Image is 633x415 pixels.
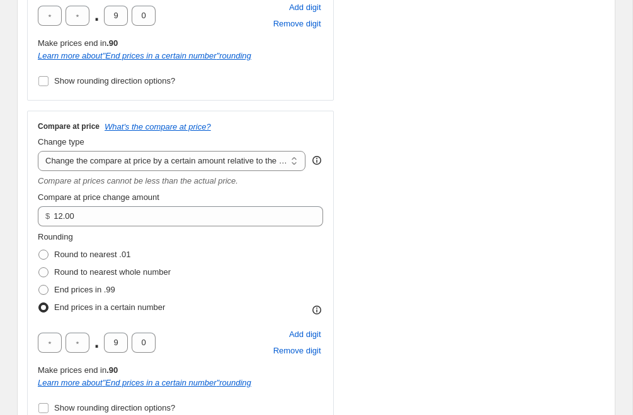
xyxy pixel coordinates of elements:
span: Round to nearest whole number [54,267,171,277]
span: Make prices end in [38,365,118,375]
i: Learn more about " End prices in a certain number " rounding [38,51,251,60]
span: Change type [38,137,84,147]
input: ﹡ [66,333,89,353]
button: Add placeholder [287,326,323,343]
i: Learn more about " End prices in a certain number " rounding [38,378,251,387]
input: ﹡ [66,6,89,26]
input: ﹡ [38,6,62,26]
span: . [93,6,100,26]
span: . [93,333,100,353]
span: Rounding [38,232,73,241]
input: ﹡ [104,333,128,353]
span: $ [45,211,50,221]
span: Show rounding direction options? [54,76,175,86]
span: End prices in a certain number [54,302,165,312]
a: Learn more about"End prices in a certain number"rounding [38,378,251,387]
span: End prices in .99 [54,285,115,294]
span: Make prices end in [38,38,118,48]
span: Compare at price change amount [38,192,159,202]
input: 12.00 [54,206,304,226]
input: ﹡ [132,6,156,26]
h3: Compare at price [38,121,100,131]
span: Round to nearest .01 [54,250,130,259]
span: Add digit [289,1,321,14]
b: .90 [106,365,118,375]
b: .90 [106,38,118,48]
span: Remove digit [273,18,321,30]
span: Remove digit [273,345,321,357]
input: ﹡ [38,333,62,353]
a: Learn more about"End prices in a certain number"rounding [38,51,251,60]
span: Show rounding direction options? [54,403,175,412]
button: Remove placeholder [271,16,323,32]
i: Compare at prices cannot be less than the actual price. [38,176,238,185]
span: Add digit [289,328,321,341]
div: help [311,154,323,167]
button: What's the compare at price? [105,122,211,131]
button: Remove placeholder [271,343,323,359]
input: ﹡ [104,6,128,26]
input: ﹡ [132,333,156,353]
